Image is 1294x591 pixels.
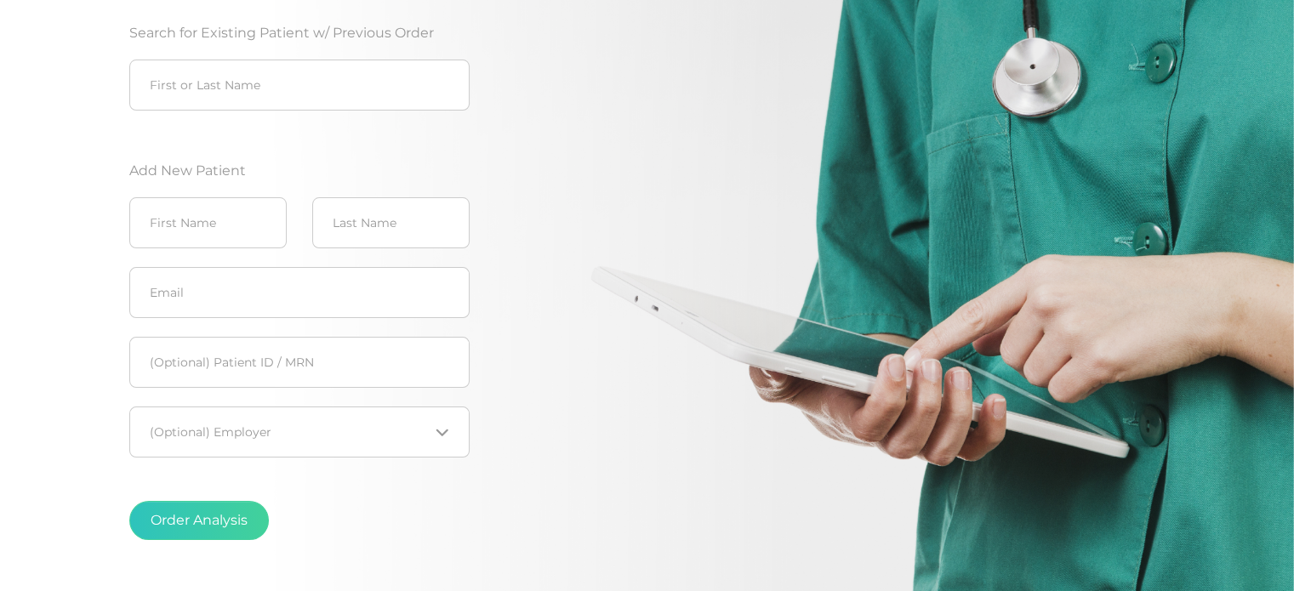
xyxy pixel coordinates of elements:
div: Search for option [129,406,470,457]
input: First Name [129,197,287,248]
input: First or Last Name [129,60,470,111]
input: Email [129,267,470,318]
button: Order Analysis [129,501,269,540]
input: Patient ID / MRN [129,337,470,388]
label: Add New Patient [129,161,470,181]
label: Search for Existing Patient w/ Previous Order [129,23,434,43]
input: Last Name [312,197,470,248]
input: Search for option [151,423,429,440]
